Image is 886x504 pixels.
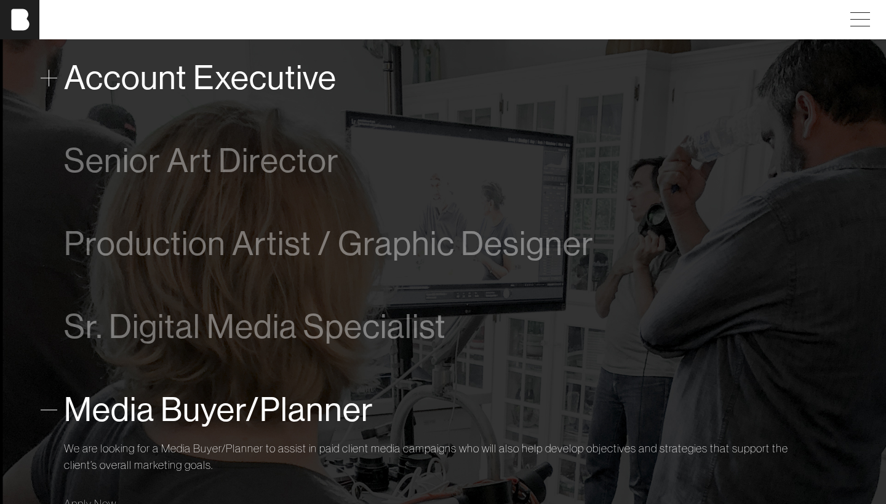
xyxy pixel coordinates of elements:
[64,440,822,473] p: We are looking for a Media Buyer/Planner to assist in paid client media campaigns who will also h...
[64,391,373,428] span: Media Buyer/Planner
[64,225,594,262] span: Production Artist / Graphic Designer
[64,59,337,96] span: Account Executive
[64,142,339,179] span: Senior Art Director
[64,308,446,345] span: Sr. Digital Media Specialist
